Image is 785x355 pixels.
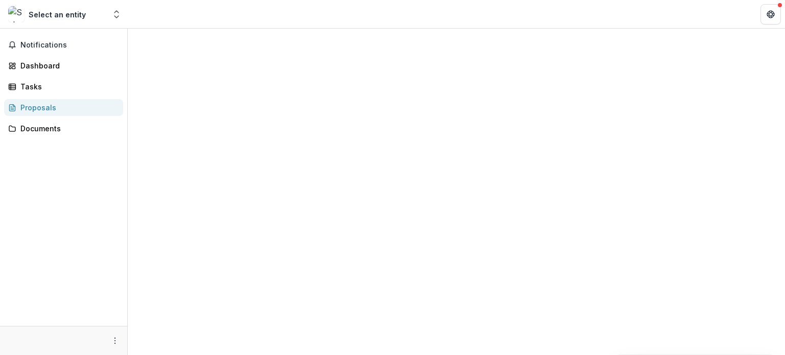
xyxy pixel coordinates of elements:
a: Tasks [4,78,123,95]
a: Dashboard [4,57,123,74]
div: Tasks [20,81,115,92]
a: Proposals [4,99,123,116]
button: Get Help [760,4,781,25]
div: Select an entity [29,9,86,20]
button: More [109,335,121,347]
div: Proposals [20,102,115,113]
div: Dashboard [20,60,115,71]
button: Open entity switcher [109,4,124,25]
button: Notifications [4,37,123,53]
div: Documents [20,123,115,134]
span: Notifications [20,41,119,50]
img: Select an entity [8,6,25,22]
a: Documents [4,120,123,137]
